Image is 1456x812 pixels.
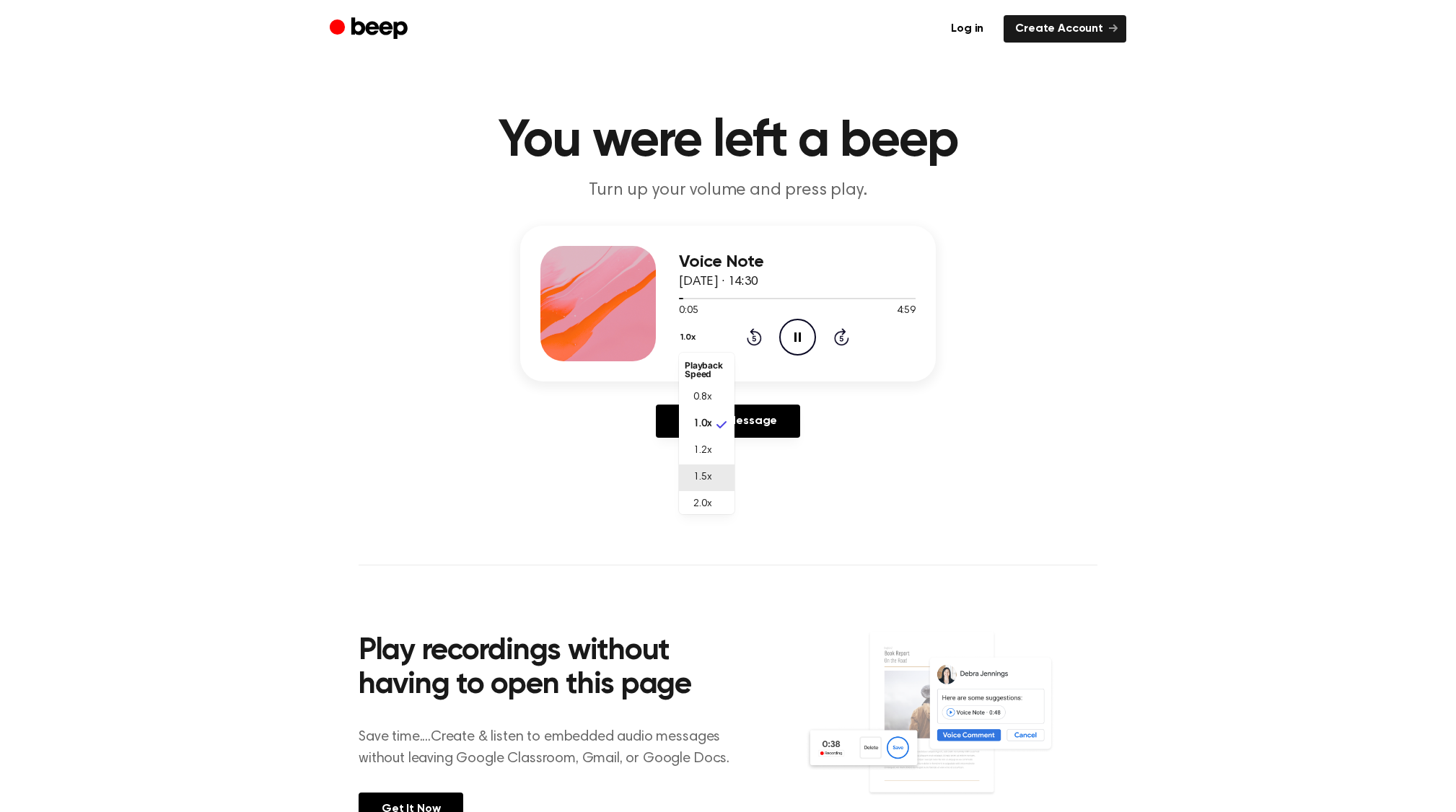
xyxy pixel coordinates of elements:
[693,390,711,405] span: 0.8x
[897,304,916,319] span: 4:59
[679,325,701,350] button: 1.0x
[693,470,711,485] span: 1.5x
[359,635,747,703] h2: Play recordings without having to open this page
[693,497,711,512] span: 2.0x
[359,726,747,769] p: Save time....Create & listen to embedded audio messages without leaving Google Classroom, Gmail, ...
[679,252,916,272] h3: Voice Note
[679,356,734,384] li: Playback Speed
[679,304,698,319] span: 0:05
[679,275,758,288] span: [DATE] · 14:30
[693,443,711,459] span: 1.2x
[679,353,734,514] ul: 1.0x
[359,115,1097,167] h1: You were left a beep
[451,179,1005,203] p: Turn up your volume and press play.
[693,417,711,432] span: 1.0x
[1004,15,1126,43] a: Create Account
[330,15,411,43] a: Beep
[656,405,800,438] a: Reply to Message
[939,15,995,43] a: Log in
